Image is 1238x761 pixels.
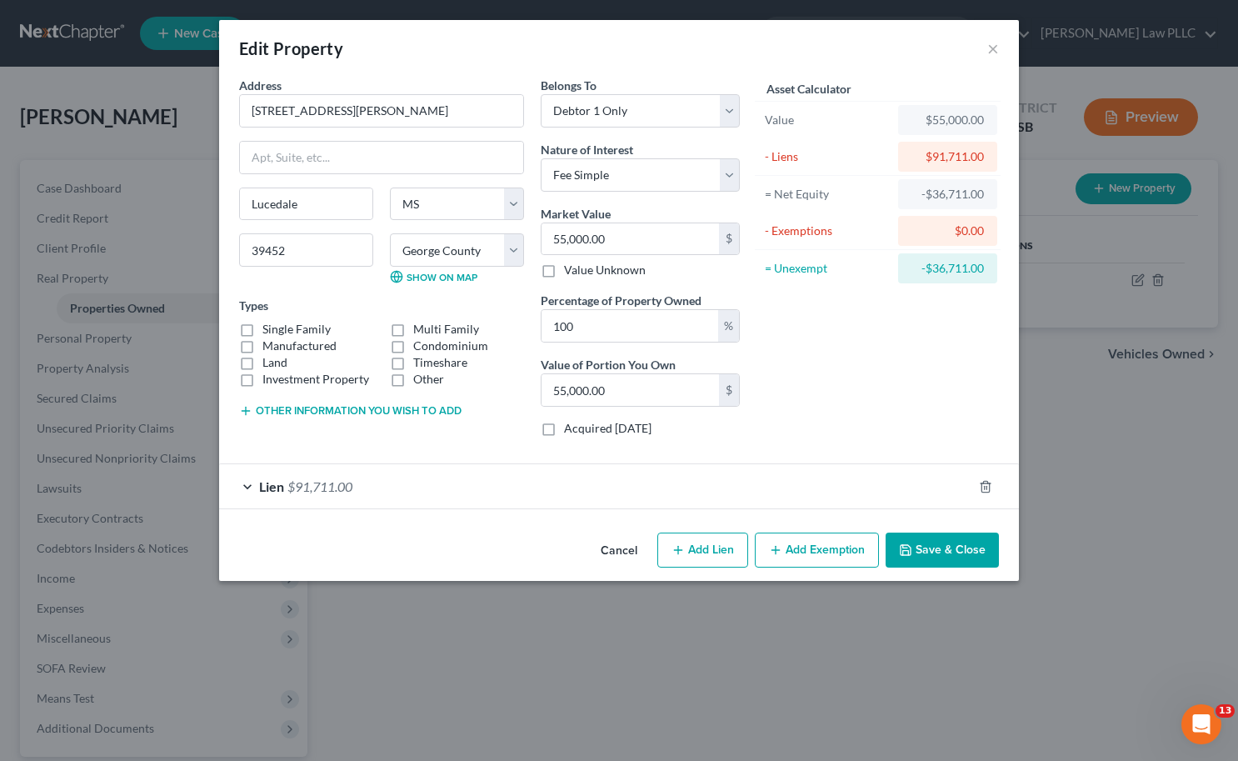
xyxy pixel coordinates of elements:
[765,260,891,277] div: = Unexempt
[987,38,999,58] button: ×
[564,420,651,437] label: Acquired [DATE]
[541,356,676,373] label: Value of Portion You Own
[262,321,331,338] label: Single Family
[765,223,891,239] div: - Exemptions
[1181,704,1221,744] iframe: Intercom live chat
[262,371,369,388] label: Investment Property
[657,533,748,568] button: Add Lien
[911,186,984,203] div: -$36,711.00
[541,292,701,309] label: Percentage of Property Owned
[542,374,719,406] input: 0.00
[886,533,999,568] button: Save & Close
[413,338,488,354] label: Condominium
[911,148,984,165] div: $91,711.00
[239,78,282,93] span: Address
[239,297,268,314] label: Types
[719,374,739,406] div: $
[413,371,444,388] label: Other
[755,533,879,568] button: Add Exemption
[765,148,891,165] div: - Liens
[240,142,523,173] input: Apt, Suite, etc...
[541,205,611,223] label: Market Value
[718,310,739,342] div: %
[1216,704,1235,718] span: 13
[413,321,479,338] label: Multi Family
[240,188,372,220] input: Enter city...
[287,478,352,494] span: $91,711.00
[542,223,719,255] input: 0.00
[240,95,523,127] input: Enter address...
[239,404,462,418] button: Other information you wish to add
[259,478,284,494] span: Lien
[911,112,984,128] div: $55,000.00
[542,310,718,342] input: 0.00
[911,260,984,277] div: -$36,711.00
[765,186,891,203] div: = Net Equity
[239,37,343,60] div: Edit Property
[262,354,287,371] label: Land
[239,233,373,267] input: Enter zip...
[390,270,477,283] a: Show on Map
[541,141,633,158] label: Nature of Interest
[262,338,337,354] label: Manufactured
[765,112,891,128] div: Value
[766,80,851,98] label: Asset Calculator
[564,262,646,278] label: Value Unknown
[541,78,597,93] span: Belongs To
[413,354,467,371] label: Timeshare
[587,534,651,568] button: Cancel
[719,223,739,255] div: $
[911,223,984,239] div: $0.00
